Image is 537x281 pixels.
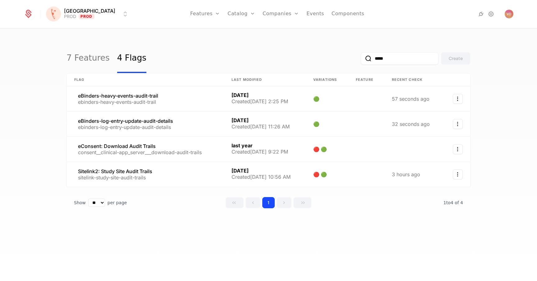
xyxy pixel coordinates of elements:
[487,10,495,18] a: Settings
[443,200,460,205] span: 1 to 4 of
[79,14,94,19] span: Prod
[449,55,463,62] div: Create
[226,197,244,208] button: Go to first page
[74,200,86,206] span: Show
[262,197,275,208] button: Go to page 1
[246,197,260,208] button: Go to previous page
[477,10,485,18] a: Integrations
[505,10,513,18] button: Open user button
[226,197,311,208] div: Page navigation
[46,7,61,21] img: Florence
[67,73,224,86] th: Flag
[293,197,311,208] button: Go to last page
[505,10,513,18] img: Vladana Djordjevic
[224,73,306,86] th: Last Modified
[453,94,463,104] button: Select action
[306,73,348,86] th: Variations
[48,7,129,21] button: Select environment
[453,144,463,154] button: Select action
[67,197,470,208] div: Table pagination
[453,169,463,179] button: Select action
[88,199,105,207] select: Select page size
[384,73,443,86] th: Recent check
[453,119,463,129] button: Select action
[443,200,463,205] span: 4
[64,8,115,13] span: [GEOGRAPHIC_DATA]
[117,44,146,73] a: 4 Flags
[277,197,291,208] button: Go to next page
[441,52,470,65] button: Create
[64,13,76,20] div: PROD
[67,44,110,73] a: 7 Features
[108,200,127,206] span: per page
[348,73,384,86] th: Feature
